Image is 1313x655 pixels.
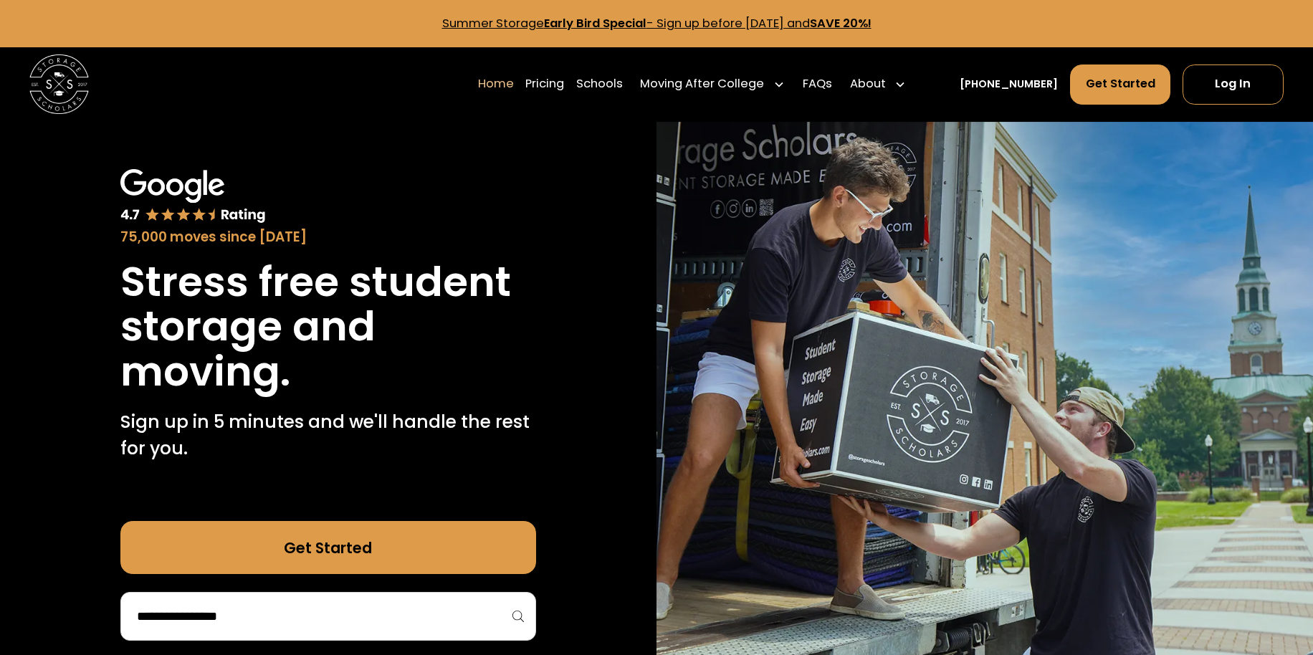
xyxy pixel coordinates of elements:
strong: SAVE 20%! [810,15,872,32]
div: About [850,75,886,93]
a: Schools [576,64,623,105]
div: About [844,64,912,105]
a: [PHONE_NUMBER] [960,77,1058,92]
a: Log In [1183,64,1284,105]
strong: Early Bird Special [544,15,646,32]
img: Google 4.7 star rating [120,169,266,225]
h1: Stress free student storage and moving. [120,259,535,394]
img: Storage Scholars main logo [29,54,89,114]
a: Get Started [1070,64,1171,105]
a: Get Started [120,521,535,574]
a: Pricing [525,64,564,105]
div: 75,000 moves since [DATE] [120,227,535,247]
div: Moving After College [640,75,764,93]
a: FAQs [803,64,832,105]
div: Moving After College [634,64,791,105]
p: Sign up in 5 minutes and we'll handle the rest for you. [120,408,535,462]
a: Home [478,64,514,105]
a: Summer StorageEarly Bird Special- Sign up before [DATE] andSAVE 20%! [442,15,872,32]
